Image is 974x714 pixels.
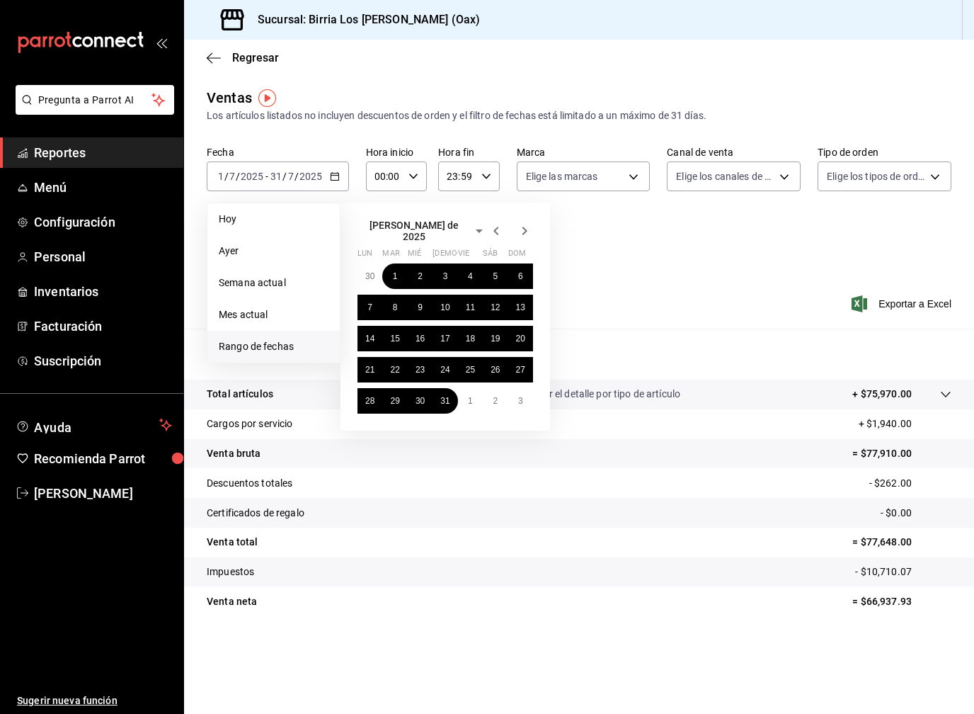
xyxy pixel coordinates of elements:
span: - [265,171,268,182]
button: Exportar a Excel [854,295,951,312]
button: 5 de julio de 2025 [483,263,508,289]
button: 17 de julio de 2025 [432,326,457,351]
label: Marca [517,147,651,157]
abbr: 10 de julio de 2025 [440,302,449,312]
button: 14 de julio de 2025 [357,326,382,351]
abbr: 16 de julio de 2025 [416,334,425,344]
span: Regresar [232,51,279,64]
button: 24 de julio de 2025 [432,357,457,382]
span: Personal [34,247,172,266]
button: 11 de julio de 2025 [458,295,483,320]
span: Elige las marcas [526,169,598,183]
button: 6 de julio de 2025 [508,263,533,289]
abbr: 4 de julio de 2025 [468,271,473,281]
button: 23 de julio de 2025 [408,357,432,382]
abbr: 2 de agosto de 2025 [493,396,498,406]
abbr: 24 de julio de 2025 [440,365,449,375]
button: 13 de julio de 2025 [508,295,533,320]
button: 30 de julio de 2025 [408,388,432,414]
span: Inventarios [34,282,172,301]
p: = $77,910.00 [852,446,951,461]
p: Certificados de regalo [207,506,304,521]
abbr: 6 de julio de 2025 [518,271,523,281]
input: -- [217,171,224,182]
button: 26 de julio de 2025 [483,357,508,382]
abbr: 28 de julio de 2025 [365,396,374,406]
span: / [224,171,229,182]
abbr: 15 de julio de 2025 [390,334,399,344]
span: Rango de fechas [219,339,328,354]
button: 15 de julio de 2025 [382,326,407,351]
abbr: 21 de julio de 2025 [365,365,374,375]
span: Recomienda Parrot [34,449,172,468]
span: [PERSON_NAME] [34,484,172,503]
abbr: 5 de julio de 2025 [493,271,498,281]
input: ---- [240,171,264,182]
abbr: domingo [508,249,526,263]
abbr: 30 de junio de 2025 [365,271,374,281]
p: Descuentos totales [207,476,292,491]
p: Venta neta [207,594,257,609]
abbr: 8 de julio de 2025 [393,302,398,312]
p: Venta bruta [207,446,260,461]
abbr: martes [382,249,399,263]
button: 7 de julio de 2025 [357,295,382,320]
button: 2 de agosto de 2025 [483,388,508,414]
button: 3 de agosto de 2025 [508,388,533,414]
label: Canal de venta [667,147,801,157]
button: 27 de julio de 2025 [508,357,533,382]
abbr: 11 de julio de 2025 [466,302,475,312]
span: Pregunta a Parrot AI [38,93,152,108]
abbr: 26 de julio de 2025 [491,365,500,375]
button: 18 de julio de 2025 [458,326,483,351]
abbr: 1 de julio de 2025 [393,271,398,281]
abbr: 29 de julio de 2025 [390,396,399,406]
button: 10 de julio de 2025 [432,295,457,320]
abbr: sábado [483,249,498,263]
p: + $1,940.00 [859,416,951,431]
span: Configuración [34,212,172,232]
button: Pregunta a Parrot AI [16,85,174,115]
button: 3 de julio de 2025 [432,263,457,289]
button: 8 de julio de 2025 [382,295,407,320]
p: - $10,710.07 [855,565,951,579]
div: Ventas [207,87,252,108]
p: = $77,648.00 [852,535,951,550]
span: Elige los tipos de orden [827,169,925,183]
button: open_drawer_menu [156,37,167,48]
button: Regresar [207,51,279,64]
abbr: jueves [432,249,516,263]
label: Hora fin [438,147,499,157]
abbr: 25 de julio de 2025 [466,365,475,375]
span: / [236,171,240,182]
abbr: 1 de agosto de 2025 [468,396,473,406]
button: 19 de julio de 2025 [483,326,508,351]
div: Los artículos listados no incluyen descuentos de orden y el filtro de fechas está limitado a un m... [207,108,951,123]
abbr: 23 de julio de 2025 [416,365,425,375]
p: - $262.00 [869,476,951,491]
abbr: 17 de julio de 2025 [440,334,449,344]
span: Ayer [219,244,328,259]
p: = $66,937.93 [852,594,951,609]
span: Semana actual [219,276,328,290]
button: [PERSON_NAME] de 2025 [357,220,488,242]
input: -- [270,171,282,182]
p: Impuestos [207,565,254,579]
img: Tooltip marker [258,89,276,107]
button: 16 de julio de 2025 [408,326,432,351]
span: Sugerir nueva función [17,693,172,708]
button: 20 de julio de 2025 [508,326,533,351]
abbr: 3 de agosto de 2025 [518,396,523,406]
h3: Sucursal: Birria Los [PERSON_NAME] (Oax) [246,11,480,28]
span: Menú [34,178,172,197]
label: Hora inicio [366,147,427,157]
abbr: 18 de julio de 2025 [466,334,475,344]
input: ---- [299,171,323,182]
abbr: 31 de julio de 2025 [440,396,449,406]
button: 9 de julio de 2025 [408,295,432,320]
abbr: 3 de julio de 2025 [443,271,448,281]
span: Facturación [34,317,172,336]
abbr: 19 de julio de 2025 [491,334,500,344]
abbr: lunes [357,249,372,263]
